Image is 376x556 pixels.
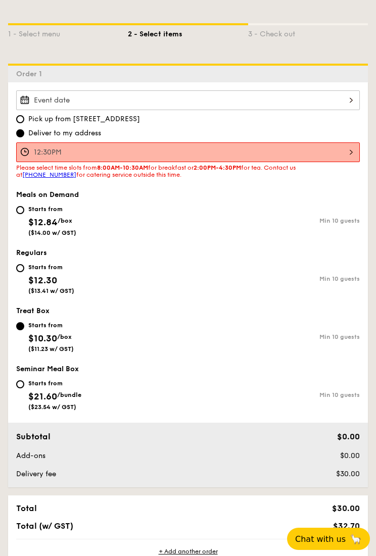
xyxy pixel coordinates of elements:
div: Min 10 guests [188,217,360,224]
div: Min 10 guests [188,275,360,282]
input: Starts from$12.30($13.41 w/ GST)Min 10 guests [16,264,24,272]
button: Chat with us🦙 [287,528,370,550]
span: /box [57,333,72,340]
div: Starts from [28,321,74,329]
span: /box [58,217,72,224]
input: Pick up from [STREET_ADDRESS] [16,115,24,123]
div: Starts from [28,379,81,387]
strong: 2:00PM-4:30PM [194,164,241,171]
input: Starts from$12.84/box($14.00 w/ GST)Min 10 guests [16,206,24,214]
input: Deliver to my address [16,129,24,137]
span: $32.70 [333,521,360,531]
span: Please select time slots from for breakfast or for tea. Contact us at for catering service outsid... [16,164,296,178]
span: Meals on Demand [16,190,79,199]
span: /bundle [57,391,81,398]
span: Delivery fee [16,470,56,478]
span: 🦙 [350,533,362,545]
div: Min 10 guests [188,391,360,398]
span: Deliver to my address [28,128,101,138]
div: Starts from [28,263,74,271]
a: [PHONE_NUMBER] [22,171,76,178]
span: Total (w/ GST) [16,521,73,531]
div: 1 - Select menu [8,25,128,39]
span: $12.30 [28,275,57,286]
span: Pick up from [STREET_ADDRESS] [28,114,140,124]
strong: 8:00AM-10:30AM [97,164,148,171]
span: $21.60 [28,391,57,402]
div: Min 10 guests [188,333,360,340]
input: Starts from$21.60/bundle($23.54 w/ GST)Min 10 guests [16,380,24,388]
span: $30.00 [332,503,360,513]
span: $10.30 [28,333,57,344]
span: $0.00 [337,432,360,441]
span: Add-ons [16,451,45,460]
span: $12.84 [28,217,58,228]
span: $30.00 [336,470,360,478]
span: ($11.23 w/ GST) [28,345,74,352]
span: Chat with us [295,534,346,544]
span: Total [16,503,37,513]
span: Seminar Meal Box [16,365,79,373]
div: + Add another order [16,547,360,555]
span: Treat Box [16,307,50,315]
div: 2 - Select items [128,25,248,39]
span: ($13.41 w/ GST) [28,287,74,294]
div: Starts from [28,205,76,213]
span: Regulars [16,248,47,257]
span: ($23.54 w/ GST) [28,403,76,411]
span: $0.00 [340,451,360,460]
div: 3 - Check out [248,25,368,39]
span: ($14.00 w/ GST) [28,229,76,236]
input: Event time [16,142,360,162]
span: Subtotal [16,432,51,441]
input: Starts from$10.30/box($11.23 w/ GST)Min 10 guests [16,322,24,330]
input: Event date [16,90,360,110]
span: Order 1 [16,70,46,78]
